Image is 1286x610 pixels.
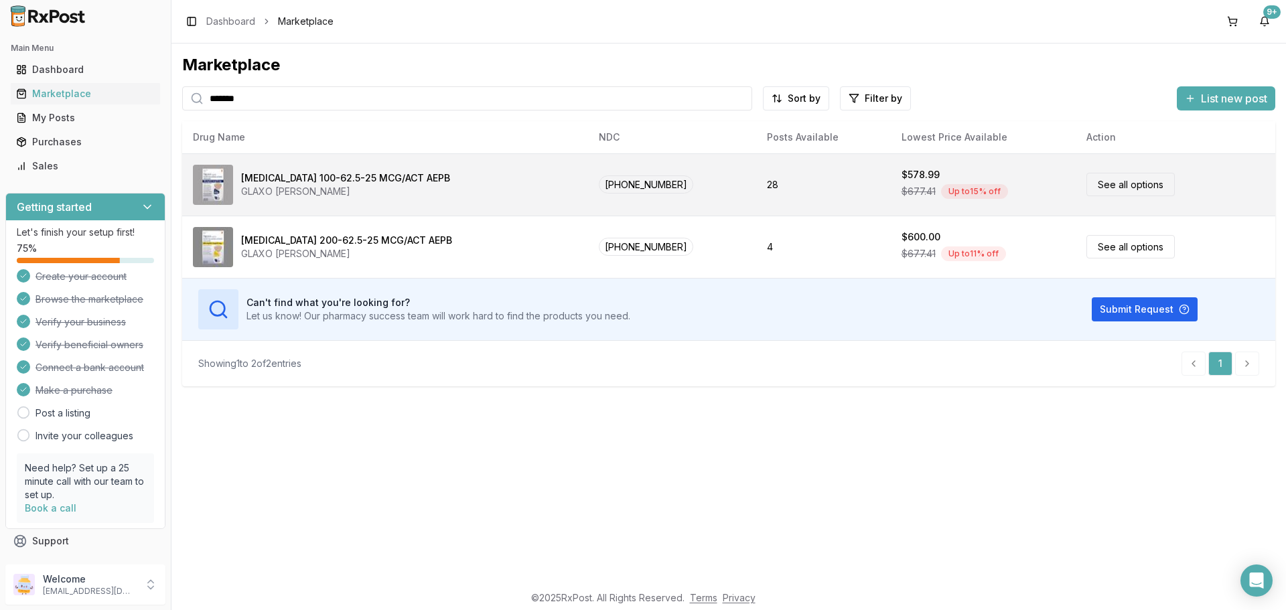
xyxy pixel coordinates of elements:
div: Marketplace [182,54,1275,76]
h2: Main Menu [11,43,160,54]
button: Filter by [840,86,911,110]
a: 1 [1208,352,1232,376]
a: Sales [11,154,160,178]
p: Let us know! Our pharmacy success team will work hard to find the products you need. [246,309,630,323]
button: Feedback [5,553,165,577]
img: RxPost Logo [5,5,91,27]
p: Need help? Set up a 25 minute call with our team to set up. [25,461,146,502]
div: $578.99 [902,168,940,181]
button: Purchases [5,131,165,153]
div: $600.00 [902,230,940,244]
button: List new post [1177,86,1275,110]
a: Dashboard [11,58,160,82]
th: Drug Name [182,121,588,153]
th: Action [1076,121,1275,153]
span: Feedback [32,558,78,572]
p: Welcome [43,573,136,586]
button: Sales [5,155,165,177]
div: Dashboard [16,63,155,76]
div: [MEDICAL_DATA] 200-62.5-25 MCG/ACT AEPB [241,234,452,247]
th: Lowest Price Available [891,121,1076,153]
span: Filter by [865,92,902,105]
td: 28 [756,153,891,216]
div: GLAXO [PERSON_NAME] [241,247,452,260]
a: List new post [1177,93,1275,106]
span: 75 % [17,242,37,255]
a: See all options [1086,173,1175,196]
h3: Can't find what you're looking for? [246,296,630,309]
span: Browse the marketplace [35,293,143,306]
div: Up to 11 % off [941,246,1006,261]
div: Up to 15 % off [941,184,1008,199]
div: GLAXO [PERSON_NAME] [241,185,450,198]
div: Showing 1 to 2 of 2 entries [198,357,301,370]
span: Verify beneficial owners [35,338,143,352]
div: Marketplace [16,87,155,100]
span: Sort by [788,92,820,105]
div: 9+ [1263,5,1281,19]
img: Trelegy Ellipta 200-62.5-25 MCG/ACT AEPB [193,227,233,267]
td: 4 [756,216,891,278]
img: User avatar [13,574,35,595]
a: Privacy [723,592,756,603]
p: [EMAIL_ADDRESS][DOMAIN_NAME] [43,586,136,597]
div: Open Intercom Messenger [1240,564,1273,597]
a: Invite your colleagues [35,429,133,443]
h3: Getting started [17,199,92,215]
span: $677.41 [902,247,936,260]
div: Purchases [16,135,155,149]
div: Sales [16,159,155,173]
span: $677.41 [902,185,936,198]
button: Dashboard [5,59,165,80]
a: Marketplace [11,82,160,106]
button: 9+ [1254,11,1275,32]
button: Submit Request [1092,297,1198,321]
span: [PHONE_NUMBER] [599,175,693,194]
nav: pagination [1182,352,1259,376]
span: [PHONE_NUMBER] [599,238,693,256]
span: Verify your business [35,315,126,329]
a: Book a call [25,502,76,514]
a: See all options [1086,235,1175,258]
a: Dashboard [206,15,255,28]
a: My Posts [11,106,160,130]
div: My Posts [16,111,155,125]
th: NDC [588,121,756,153]
th: Posts Available [756,121,891,153]
nav: breadcrumb [206,15,334,28]
button: Sort by [763,86,829,110]
p: Let's finish your setup first! [17,226,154,239]
span: Connect a bank account [35,361,144,374]
button: Support [5,529,165,553]
a: Post a listing [35,406,90,420]
span: List new post [1201,90,1267,106]
a: Terms [690,592,717,603]
span: Marketplace [278,15,334,28]
img: Trelegy Ellipta 100-62.5-25 MCG/ACT AEPB [193,165,233,205]
button: Marketplace [5,83,165,104]
button: My Posts [5,107,165,129]
span: Create your account [35,270,127,283]
a: Purchases [11,130,160,154]
span: Make a purchase [35,384,113,397]
div: [MEDICAL_DATA] 100-62.5-25 MCG/ACT AEPB [241,171,450,185]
